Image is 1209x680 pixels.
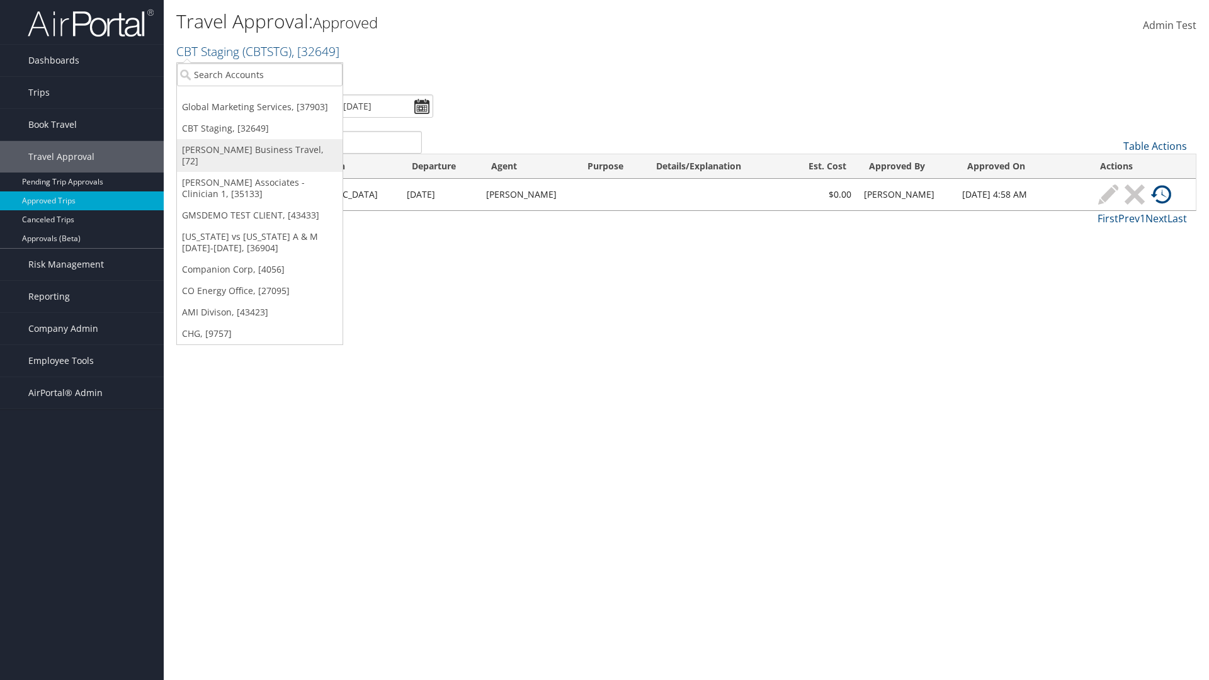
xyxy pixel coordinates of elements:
a: Last [1167,212,1187,225]
a: First [1098,212,1118,225]
img: ta-modify-inactive.png [1098,184,1118,205]
a: Modify [1095,184,1121,205]
td: [PERSON_NAME] [858,179,956,210]
th: Purpose [576,154,644,179]
th: Approved On: activate to sort column ascending [956,154,1089,179]
p: Filter: [176,66,856,82]
a: Admin Test [1143,6,1196,45]
a: [US_STATE] vs [US_STATE] A & M [DATE]-[DATE], [36904] [177,226,343,259]
input: Search Accounts [177,63,343,86]
a: Table Actions [1123,139,1187,153]
a: GMSDEMO TEST CLIENT, [43433] [177,205,343,226]
a: Prev [1118,212,1140,225]
td: [DATE] 4:58 AM [956,179,1089,210]
span: Risk Management [28,249,104,280]
span: Trips [28,77,50,108]
a: CBT Staging [176,43,339,60]
th: Details/Explanation [645,154,788,179]
a: Next [1145,212,1167,225]
span: Book Travel [28,109,77,140]
a: [PERSON_NAME] Associates - Clinician 1, [35133] [177,172,343,205]
th: Actions [1089,154,1196,179]
a: View History [1148,184,1174,205]
a: CHG, [9757] [177,323,343,344]
td: [PERSON_NAME] [480,179,577,210]
span: AirPortal® Admin [28,377,103,409]
td: $0.00 [788,179,858,210]
span: Company Admin [28,313,98,344]
span: ( CBTSTG ) [242,43,292,60]
small: Approved [313,12,378,33]
th: Departure: activate to sort column ascending [400,154,480,179]
td: [DATE] [400,179,480,210]
input: [DATE] - [DATE] [301,94,433,118]
a: AMI Divison, [43423] [177,302,343,323]
a: Cancel [1121,184,1148,205]
span: Employee Tools [28,345,94,377]
h1: Travel Approval: [176,8,856,35]
a: Global Marketing Services, [37903] [177,96,343,118]
span: , [ 32649 ] [292,43,339,60]
img: ta-cancel-inactive.png [1125,184,1145,205]
a: CBT Staging, [32649] [177,118,343,139]
a: CO Energy Office, [27095] [177,280,343,302]
span: Reporting [28,281,70,312]
a: [PERSON_NAME] Business Travel, [72] [177,139,343,172]
img: ta-history.png [1151,184,1171,205]
a: Companion Corp, [4056] [177,259,343,280]
th: Approved By: activate to sort column ascending [858,154,956,179]
span: Admin Test [1143,18,1196,32]
img: airportal-logo.png [28,8,154,38]
a: 1 [1140,212,1145,225]
th: Agent [480,154,577,179]
span: Dashboards [28,45,79,76]
th: Est. Cost: activate to sort column ascending [788,154,858,179]
span: Travel Approval [28,141,94,173]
